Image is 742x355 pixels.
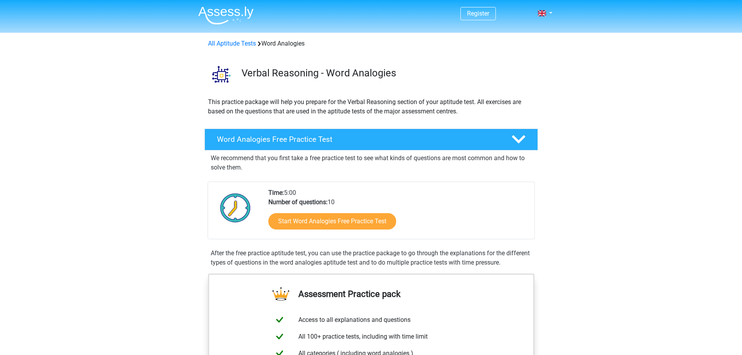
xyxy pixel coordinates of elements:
[216,188,255,227] img: Clock
[211,154,532,172] p: We recommend that you first take a free practice test to see what kinds of questions are most com...
[208,97,534,116] p: This practice package will help you prepare for the Verbal Reasoning section of your aptitude tes...
[241,67,532,79] h3: Verbal Reasoning - Word Analogies
[268,213,396,230] a: Start Word Analogies Free Practice Test
[467,10,489,17] a: Register
[198,6,254,25] img: Assessly
[268,189,284,196] b: Time:
[268,198,328,206] b: Number of questions:
[217,135,499,144] h4: Word Analogies Free Practice Test
[205,39,538,48] div: Word Analogies
[263,188,534,239] div: 5:00 10
[201,129,541,150] a: Word Analogies Free Practice Test
[205,58,238,91] img: word analogies
[208,249,535,267] div: After the free practice aptitude test, you can use the practice package to go through the explana...
[208,40,256,47] a: All Aptitude Tests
